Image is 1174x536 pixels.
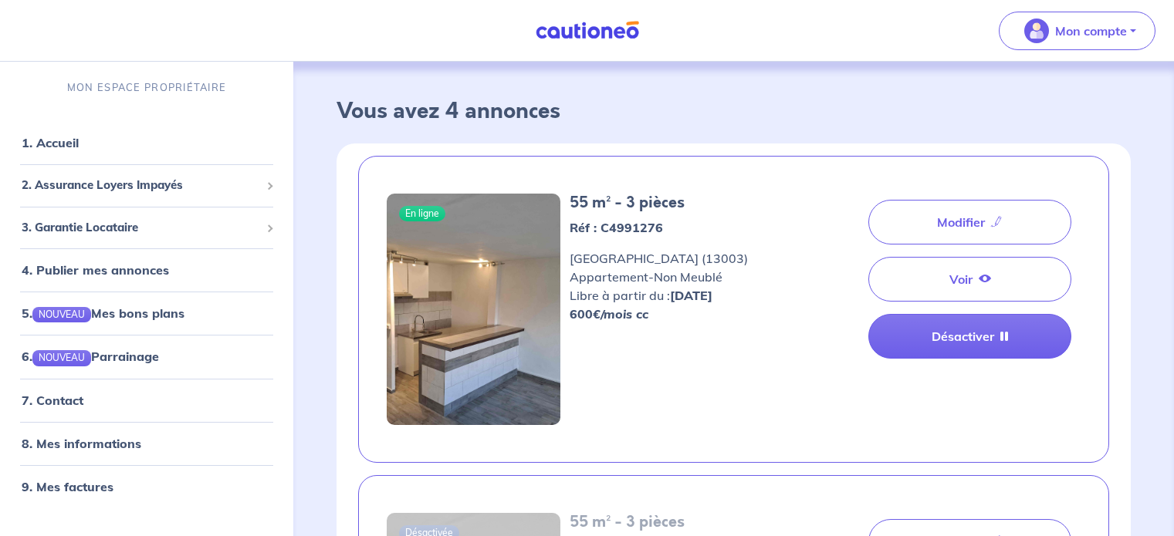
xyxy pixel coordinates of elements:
span: 2. Assurance Loyers Impayés [22,177,260,194]
a: 4. Publier mes annonces [22,262,169,278]
p: Libre à partir du : [570,286,783,305]
div: 3. Garantie Locataire [6,213,287,243]
a: 6.NOUVEAUParrainage [22,349,159,364]
a: 5.NOUVEAUMes bons plans [22,305,184,321]
a: 9. Mes factures [22,479,113,494]
span: 3. Garantie Locataire [22,219,260,237]
span: [GEOGRAPHIC_DATA] (13003) Appartement - Non Meublé [570,251,783,305]
h5: 55 m² - 3 pièces [570,194,783,212]
strong: 600 [570,306,648,322]
div: 7. Contact [6,385,287,416]
img: illu_account_valid_menu.svg [1024,19,1049,43]
div: 2. Assurance Loyers Impayés [6,170,287,201]
h3: Vous avez 4 annonces [337,99,1131,125]
img: Cautioneo [529,21,645,40]
button: illu_account_valid_menu.svgMon compte [999,12,1155,50]
div: 6.NOUVEAUParrainage [6,341,287,372]
p: Mon compte [1055,22,1127,40]
div: 4. Publier mes annonces [6,255,287,285]
div: 8. Mes informations [6,428,287,459]
a: Désactiver [868,314,1071,359]
div: 9. Mes factures [6,471,287,502]
img: 1aa.jpg [387,194,560,425]
p: MON ESPACE PROPRIÉTAIRE [67,80,226,95]
strong: Réf : C4991276 [570,220,663,235]
a: 8. Mes informations [22,436,141,451]
a: Modifier [868,200,1071,244]
a: Voir [868,257,1071,302]
em: €/mois cc [593,306,648,322]
div: 5.NOUVEAUMes bons plans [6,298,287,329]
span: En ligne [399,206,445,221]
a: 1. Accueil [22,135,79,150]
strong: [DATE] [670,288,712,303]
a: 7. Contact [22,393,83,408]
div: 1. Accueil [6,127,287,158]
h5: 55 m² - 3 pièces [570,513,783,531]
